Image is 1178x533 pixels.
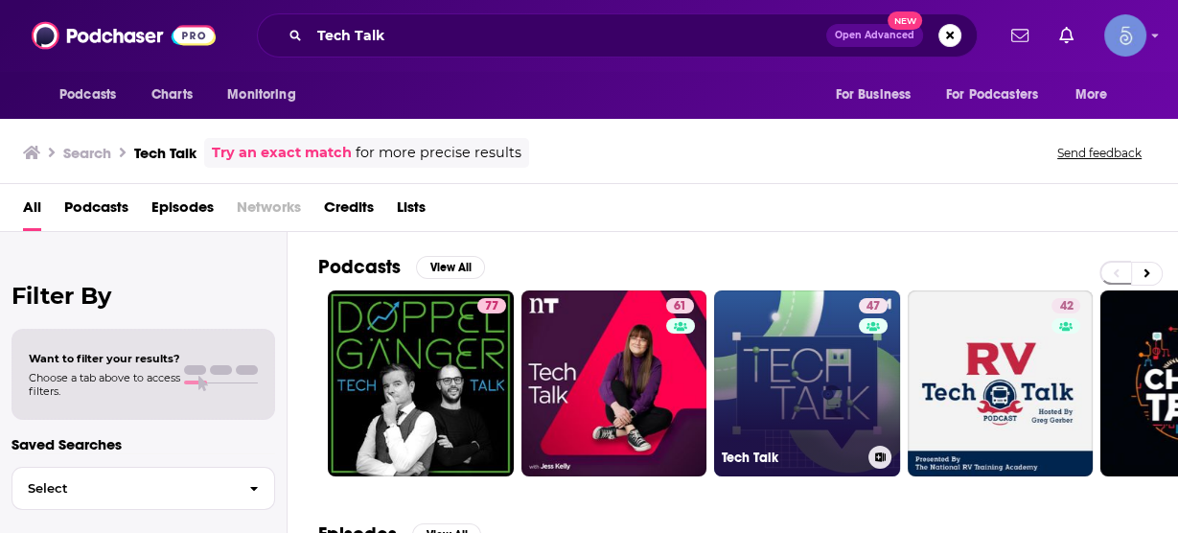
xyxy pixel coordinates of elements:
[416,256,485,279] button: View All
[477,298,506,313] a: 77
[821,77,935,113] button: open menu
[397,192,426,231] a: Lists
[835,81,911,108] span: For Business
[64,192,128,231] a: Podcasts
[674,297,686,316] span: 61
[139,77,204,113] a: Charts
[1062,77,1132,113] button: open menu
[1004,19,1036,52] a: Show notifications dropdown
[521,290,707,476] a: 61
[29,352,180,365] span: Want to filter your results?
[318,255,485,279] a: PodcastsView All
[714,290,900,476] a: 47Tech Talk
[257,13,978,58] div: Search podcasts, credits, & more...
[1051,19,1081,52] a: Show notifications dropdown
[722,450,861,466] h3: Tech Talk
[212,142,352,164] a: Try an exact match
[12,435,275,453] p: Saved Searches
[12,282,275,310] h2: Filter By
[318,255,401,279] h2: Podcasts
[1075,81,1108,108] span: More
[835,31,914,40] span: Open Advanced
[946,81,1038,108] span: For Podcasters
[826,24,923,47] button: Open AdvancedNew
[888,12,922,30] span: New
[1104,14,1146,57] img: User Profile
[59,81,116,108] span: Podcasts
[866,297,880,316] span: 47
[214,77,320,113] button: open menu
[134,144,196,162] h3: Tech Talk
[151,192,214,231] a: Episodes
[29,371,180,398] span: Choose a tab above to access filters.
[859,298,888,313] a: 47
[46,77,141,113] button: open menu
[23,192,41,231] a: All
[310,20,826,51] input: Search podcasts, credits, & more...
[227,81,295,108] span: Monitoring
[1051,298,1080,313] a: 42
[328,290,514,476] a: 77
[908,290,1094,476] a: 42
[934,77,1066,113] button: open menu
[151,81,193,108] span: Charts
[1051,145,1147,161] button: Send feedback
[1059,297,1073,316] span: 42
[1104,14,1146,57] button: Show profile menu
[237,192,301,231] span: Networks
[324,192,374,231] a: Credits
[32,17,216,54] img: Podchaser - Follow, Share and Rate Podcasts
[63,144,111,162] h3: Search
[356,142,521,164] span: for more precise results
[1104,14,1146,57] span: Logged in as Spiral5-G1
[12,482,234,495] span: Select
[666,298,694,313] a: 61
[12,467,275,510] button: Select
[485,297,498,316] span: 77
